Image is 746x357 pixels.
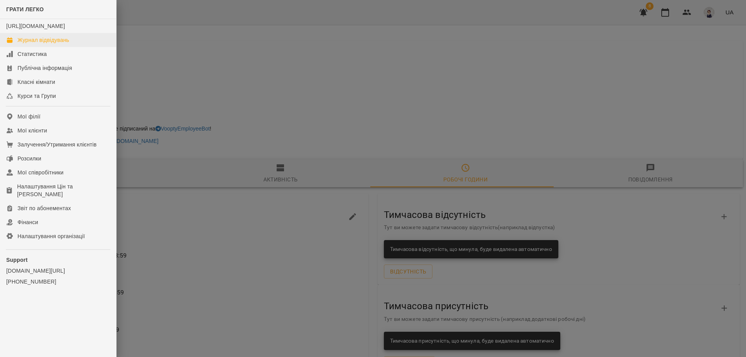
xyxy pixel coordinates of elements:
div: Звіт по абонементах [17,204,71,212]
div: Мої клієнти [17,127,47,134]
div: Розсилки [17,155,41,162]
div: Налаштування організації [17,232,85,240]
div: Мої філії [17,113,40,120]
div: Публічна інформація [17,64,72,72]
p: Support [6,256,110,264]
div: Класні кімнати [17,78,55,86]
div: Статистика [17,50,47,58]
a: [DOMAIN_NAME][URL] [6,267,110,275]
div: Налаштування Цін та [PERSON_NAME] [17,183,110,198]
div: Фінанси [17,218,38,226]
div: Залучення/Утримання клієнтів [17,141,97,148]
a: [PHONE_NUMBER] [6,278,110,286]
div: Журнал відвідувань [17,36,69,44]
a: [URL][DOMAIN_NAME] [6,23,65,29]
span: ГРАТИ ЛЕГКО [6,6,44,12]
div: Курси та Групи [17,92,56,100]
div: Мої співробітники [17,169,64,176]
